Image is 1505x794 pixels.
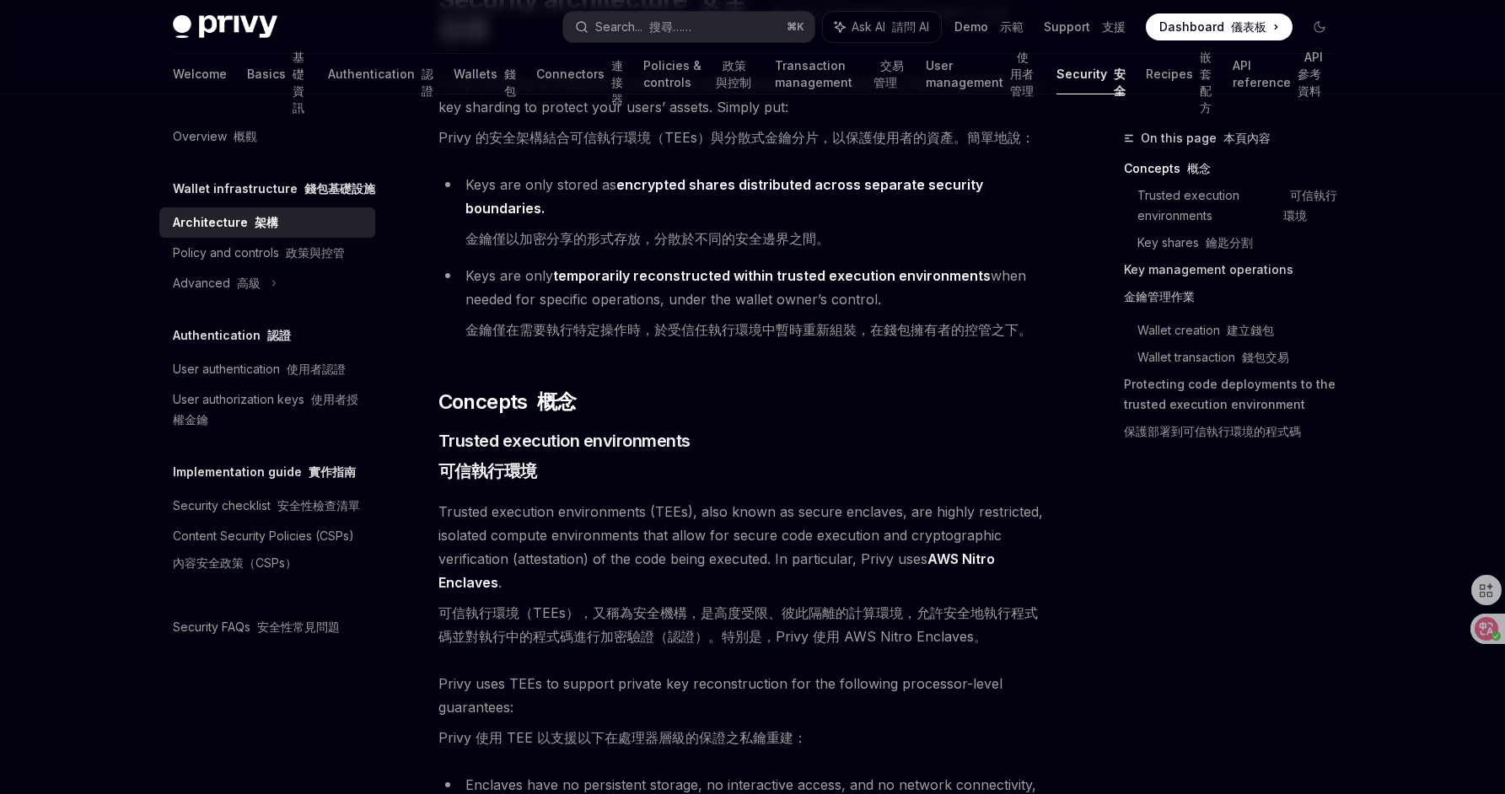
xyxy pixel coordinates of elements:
font: 示範 [1000,19,1024,34]
h5: Wallet infrastructure [173,179,375,199]
span: ⌘ K [787,20,804,34]
a: User authentication 使用者認證 [159,354,375,384]
a: Key management operations金鑰管理作業 [1124,256,1346,317]
a: Concepts 概念 [1124,155,1346,182]
a: Authentication 認證 [328,54,433,94]
font: 交易管理 [873,58,904,89]
div: Security checklist [173,496,360,516]
a: Basics 基礎資訊 [247,54,308,94]
a: API reference API 參考資料 [1233,54,1332,94]
a: Policies & controls 政策與控制 [643,54,755,94]
font: 高級 [237,276,261,290]
font: 連接器 [611,58,623,106]
span: Privy uses TEEs to support private key reconstruction for the following processor-level guarantees: [438,672,1046,756]
strong: encrypted shares distributed across separate security boundaries. [465,176,983,217]
font: Privy 使用 TEE 以支援以下在處理器層級的保證之私鑰重建： [438,729,807,746]
a: Wallets 錢包 [454,54,516,94]
span: Concepts [438,389,577,416]
div: Policy and controls [173,243,345,263]
div: Architecture [173,212,278,233]
div: Advanced [173,273,261,293]
a: Wallet transaction 錢包交易 [1137,344,1346,371]
a: User management 使用者管理 [926,54,1036,94]
li: Keys are only when needed for specific operations, under the wallet owner’s control. [438,264,1046,348]
font: API 參考資料 [1298,50,1323,98]
span: Trusted execution environments [438,429,691,490]
font: 概念 [537,389,577,414]
span: On this page [1141,128,1271,148]
a: Architecture 架構 [159,207,375,238]
button: Toggle dark mode [1306,13,1333,40]
font: 實作指南 [309,464,356,479]
span: Privy’s security architecture combines trusted execution environments (TEEs) with distributed key... [438,72,1046,156]
font: 可信執行環境 [1283,188,1337,223]
span: Dashboard [1159,19,1266,35]
a: Transaction management 交易管理 [775,54,906,94]
h5: Implementation guide [173,462,356,482]
a: Key shares 鑰匙分割 [1137,229,1346,256]
div: Content Security Policies (CSPs) [173,526,354,580]
button: Search... 搜尋……⌘K [563,12,814,42]
a: Policy and controls 政策與控管 [159,238,375,268]
font: 政策與控管 [286,245,345,260]
a: Security checklist 安全性檢查清單 [159,491,375,521]
a: Support 支援 [1044,19,1126,35]
div: Overview [173,126,257,147]
a: Protecting code deployments to the trusted execution environment保護部署到可信執行環境的程式碼 [1124,371,1346,452]
a: Wallet creation 建立錢包 [1137,317,1346,344]
font: 認證 [422,67,433,98]
font: 儀表板 [1231,19,1266,34]
font: 政策與控制 [716,58,751,89]
a: Connectors 連接器 [536,54,623,94]
font: 嵌套配方 [1200,50,1212,115]
font: 建立錢包 [1227,323,1274,337]
font: 本頁內容 [1223,131,1271,145]
a: Security FAQs 安全性常見問題 [159,612,375,642]
a: Demo 示範 [954,19,1024,35]
font: 錢包交易 [1242,350,1289,364]
font: 認證 [267,328,291,342]
font: 請問 AI [892,19,929,34]
font: 可信執行環境 [438,461,537,481]
font: 安全 [1114,67,1126,98]
font: 使用者認證 [287,362,346,376]
font: 錢包基礎設施 [304,181,375,196]
font: 金鑰管理作業 [1124,289,1195,303]
font: 保護部署到可信執行環境的程式碼 [1124,424,1301,438]
font: 架構 [255,215,278,229]
div: Search... [595,17,691,37]
a: Overview 概觀 [159,121,375,152]
a: Dashboard 儀表板 [1146,13,1293,40]
a: Content Security Policies (CSPs)內容安全政策（CSPs） [159,521,375,585]
a: Security 安全 [1056,54,1126,94]
font: 可信執行環境（TEEs），又稱為安全機構，是高度受限、彼此隔離的計算環境，允許安全地執行程式碼並對執行中的程式碼進行加密驗證（認證）。特別是，Privy 使用 AWS Nitro Enclaves。 [438,604,1038,645]
font: Privy 的安全架構結合可信執行環境（TEEs）與分散式金鑰分片，以保護使用者的資產。簡單地說： [438,129,1035,146]
font: 金鑰僅在需要執行特定操作時，於受信任執行環境中暫時重新組裝，在錢包擁有者的控管之下。 [465,321,1032,338]
strong: temporarily reconstructed within trusted execution environments [553,267,991,284]
span: Trusted execution environments (TEEs), also known as secure enclaves, are highly restricted, isol... [438,500,1046,655]
div: User authentication [173,359,346,379]
a: Recipes 嵌套配方 [1146,54,1212,94]
font: 基礎資訊 [293,50,304,115]
font: 鑰匙分割 [1206,235,1253,249]
h5: Authentication [173,325,291,346]
span: Ask AI [852,19,929,35]
img: dark logo [173,15,277,39]
div: User authorization keys [173,389,365,430]
div: Security FAQs [173,617,340,637]
font: 概觀 [234,129,257,143]
font: 金鑰僅以加密分享的形式存放，分散於不同的安全邊界之間。 [465,230,830,247]
font: 支援 [1102,19,1126,34]
a: Welcome [173,54,227,94]
font: 使用者管理 [1010,50,1034,98]
font: 搜尋…… [649,19,691,34]
a: User authorization keys 使用者授權金鑰 [159,384,375,435]
font: 安全性檢查清單 [277,498,360,512]
li: Keys are only stored as [438,173,1046,257]
font: 安全性常見問題 [257,620,340,634]
font: 內容安全政策（CSPs） [173,555,297,570]
font: 錢包 [504,67,516,98]
button: Ask AI 請問 AI [823,12,941,42]
font: 概念 [1187,161,1211,175]
a: Trusted execution environments 可信執行環境 [1137,182,1346,229]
